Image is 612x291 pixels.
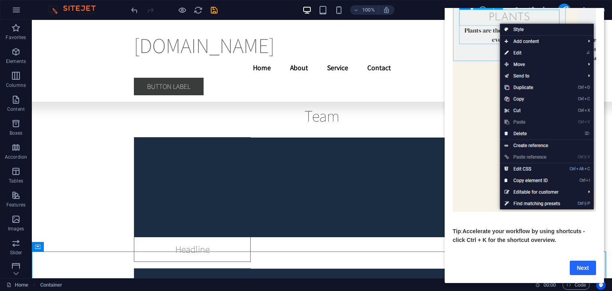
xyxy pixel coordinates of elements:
p: Content [7,106,25,112]
i: Design (Ctrl+Alt+Y) [478,6,487,15]
button: reload [193,5,203,15]
a: Next [125,253,151,267]
span: 00 00 [543,280,556,290]
button: save [209,5,219,15]
button: design [478,5,488,15]
p: Boxes [10,130,23,136]
button: More [577,4,608,16]
i: Publish [559,6,569,15]
button: Usercentrics [596,280,606,290]
nav: breadcrumb [40,280,63,290]
h6: Session time [535,280,556,290]
button: publish [558,4,571,16]
h6: 100% [362,5,375,15]
button: undo [129,5,139,15]
p: Accordion [5,154,27,160]
button: 100% [350,5,379,15]
span: Tip [8,220,16,226]
span: : [16,220,18,226]
span: Code [566,280,586,290]
i: On resize automatically adjust zoom level to fit chosen device. [383,6,390,14]
i: AI Writer [526,6,535,15]
span: Click to select. Double-click to edit [40,280,63,290]
p: Favorites [6,34,26,41]
i: Undo: Move elements (Ctrl+Z) [130,6,139,15]
button: Code [563,280,590,290]
p: Slider [10,250,22,256]
p: Features [6,202,25,208]
p: Tables [9,178,23,184]
button: navigator [510,5,520,15]
i: Save (Ctrl+S) [210,6,219,15]
button: pages [494,5,504,15]
span: Accelerate your workflow by using shortcuts - click Ctrl + K for the shortcut overview. [8,220,140,235]
p: ​ [8,204,151,212]
i: Navigator [510,6,519,15]
i: Pages (Ctrl+Alt+S) [494,6,503,15]
p: Elements [6,58,26,65]
p: Columns [6,82,26,88]
span: More [580,6,605,14]
button: text_generator [526,5,535,15]
span: : [549,282,550,288]
p: Images [8,226,24,232]
a: Click to cancel selection. Double-click to open Pages [6,280,28,290]
button: commerce [542,5,551,15]
img: Editor Logo [46,5,106,15]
